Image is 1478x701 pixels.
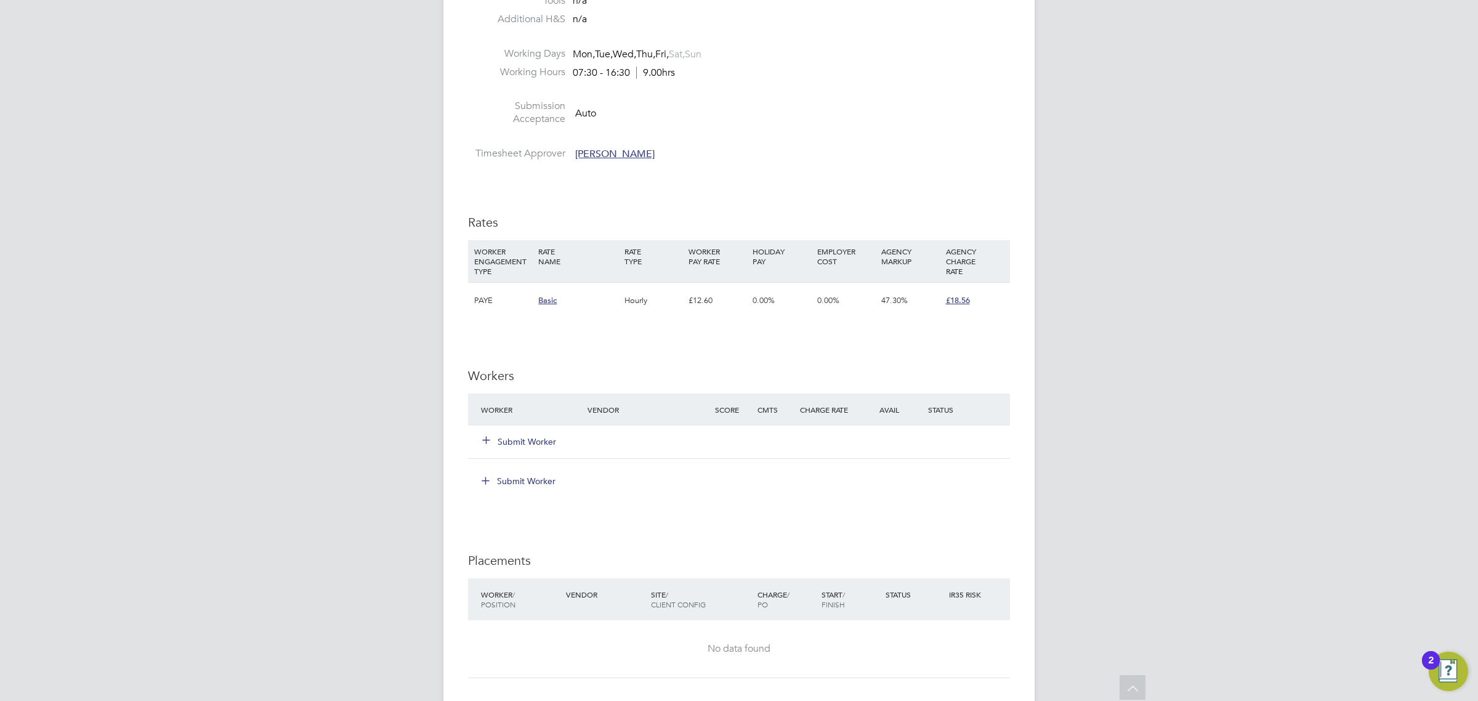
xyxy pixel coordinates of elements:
[636,67,675,79] span: 9.00hrs
[636,48,655,60] span: Thu,
[669,48,685,60] span: Sat,
[1428,660,1434,676] div: 2
[468,66,565,79] label: Working Hours
[584,399,712,421] div: Vendor
[478,583,563,615] div: Worker
[754,399,797,421] div: Cmts
[575,107,596,120] span: Auto
[882,583,947,606] div: Status
[651,590,706,609] span: / Client Config
[797,399,861,421] div: Charge Rate
[757,590,789,609] span: / PO
[881,295,908,306] span: 47.30%
[818,583,882,615] div: Start
[595,48,613,60] span: Tue,
[538,295,557,306] span: Basic
[749,240,814,272] div: HOLIDAY PAY
[925,399,1010,421] div: Status
[621,283,685,318] div: Hourly
[468,214,1010,230] h3: Rates
[468,368,1010,384] h3: Workers
[573,48,595,60] span: Mon,
[814,240,878,272] div: EMPLOYER COST
[648,583,754,615] div: Site
[535,240,621,272] div: RATE NAME
[471,240,535,282] div: WORKER ENGAGEMENT TYPE
[575,148,655,160] span: [PERSON_NAME]
[468,13,565,26] label: Additional H&S
[685,240,749,272] div: WORKER PAY RATE
[573,67,675,79] div: 07:30 - 16:30
[712,399,754,421] div: Score
[471,283,535,318] div: PAYE
[817,295,839,306] span: 0.00%
[468,100,565,126] label: Submission Acceptance
[480,642,998,655] div: No data found
[478,399,584,421] div: Worker
[754,583,818,615] div: Charge
[685,283,749,318] div: £12.60
[621,240,685,272] div: RATE TYPE
[946,295,970,306] span: £18.56
[613,48,636,60] span: Wed,
[946,583,988,606] div: IR35 Risk
[753,295,775,306] span: 0.00%
[473,471,565,491] button: Submit Worker
[685,48,701,60] span: Sun
[861,399,925,421] div: Avail
[563,583,648,606] div: Vendor
[483,436,557,448] button: Submit Worker
[878,240,942,272] div: AGENCY MARKUP
[481,590,515,609] span: / Position
[468,553,1010,569] h3: Placements
[1429,652,1468,691] button: Open Resource Center, 2 new notifications
[655,48,669,60] span: Fri,
[822,590,845,609] span: / Finish
[573,13,587,25] span: n/a
[468,47,565,60] label: Working Days
[468,147,565,160] label: Timesheet Approver
[943,240,1007,282] div: AGENCY CHARGE RATE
